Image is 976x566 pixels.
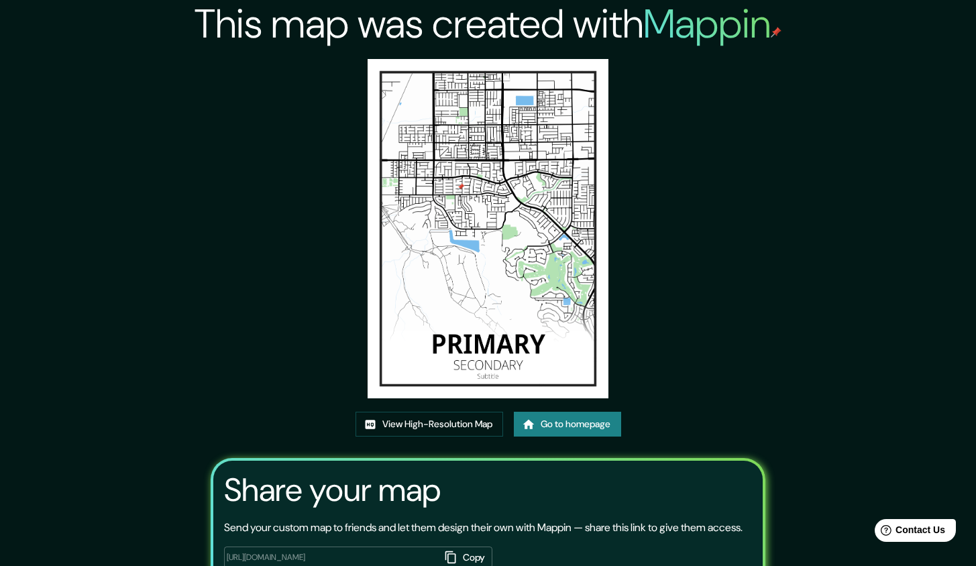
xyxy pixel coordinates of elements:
p: Send your custom map to friends and let them design their own with Mappin — share this link to gi... [224,520,743,536]
img: mappin-pin [771,27,781,38]
img: created-map [368,59,608,398]
h3: Share your map [224,471,441,509]
a: View High-Resolution Map [356,412,503,437]
a: Go to homepage [514,412,621,437]
iframe: Help widget launcher [857,514,961,551]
